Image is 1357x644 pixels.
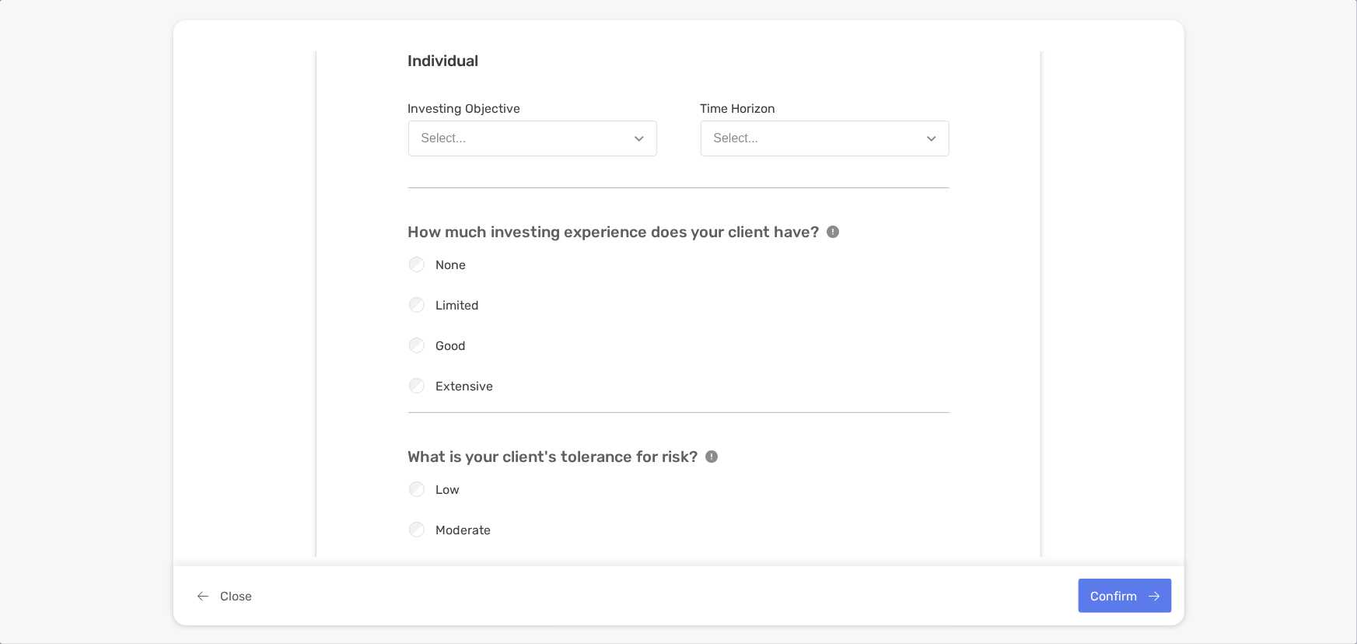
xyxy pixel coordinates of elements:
label: None [436,258,467,271]
label: Moderate [436,523,491,537]
button: Confirm [1079,579,1172,613]
button: Close [186,579,264,613]
span: Time Horizon [701,101,950,116]
h3: What is your client's tolerance for risk? [408,447,698,466]
label: Good [436,339,467,352]
img: Open dropdown arrow [635,136,644,142]
button: Select... [408,121,657,156]
div: Select... [714,131,759,145]
h3: How much investing experience does your client have? [408,222,820,241]
button: Select... [701,121,950,156]
h3: Individual [408,51,950,70]
div: Select... [421,131,467,145]
label: Low [436,483,460,496]
label: Limited [436,299,480,312]
label: Extensive [436,380,494,393]
span: Investing Objective [408,101,657,116]
img: Open dropdown arrow [927,136,936,142]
